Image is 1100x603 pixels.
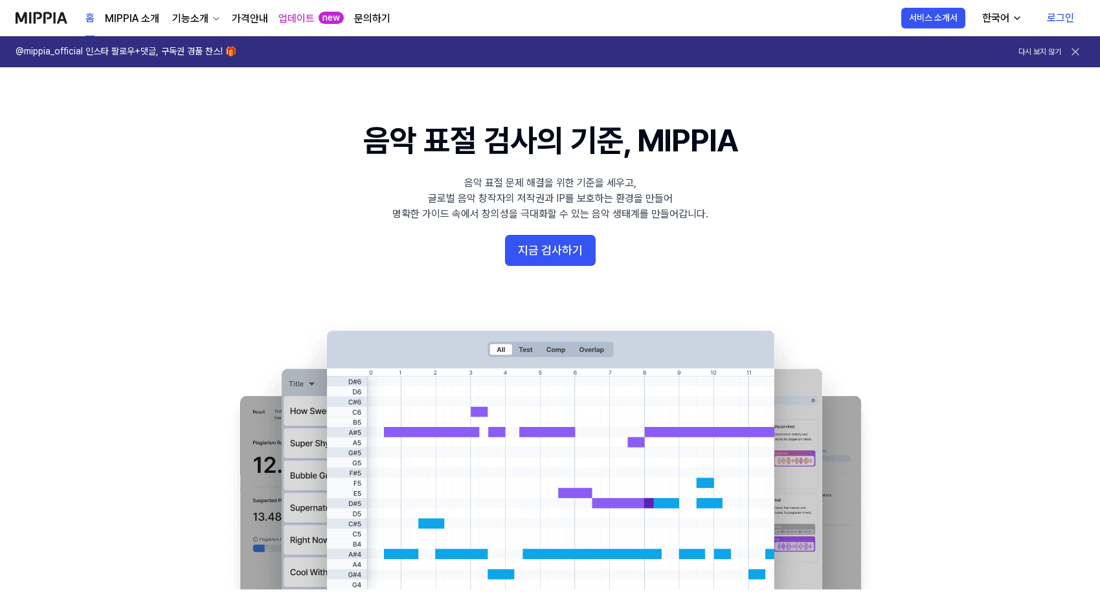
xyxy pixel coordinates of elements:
[972,5,1030,31] button: 한국어
[85,1,95,36] a: 홈
[170,11,221,27] button: 기능소개
[1018,47,1061,58] button: 다시 보지 않기
[232,11,268,27] a: 가격안내
[214,318,887,589] img: main Image
[980,10,1012,26] div: 한국어
[319,12,344,25] div: new
[278,11,315,27] a: 업데이트
[170,11,211,27] div: 기능소개
[901,8,965,28] button: 서비스 소개서
[392,175,708,222] div: 음악 표절 문제 해결을 위한 기준을 세우고, 글로벌 음악 창작자의 저작권과 IP를 보호하는 환경을 만들어 명확한 가이드 속에서 창의성을 극대화할 수 있는 음악 생태계를 만들어...
[505,235,596,266] button: 지금 검사하기
[354,11,390,27] a: 문의하기
[105,11,159,27] a: MIPPIA 소개
[16,45,236,58] h1: @mippia_official 인스타 팔로우+댓글, 구독권 경품 찬스! 🎁
[363,119,737,162] h1: 음악 표절 검사의 기준, MIPPIA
